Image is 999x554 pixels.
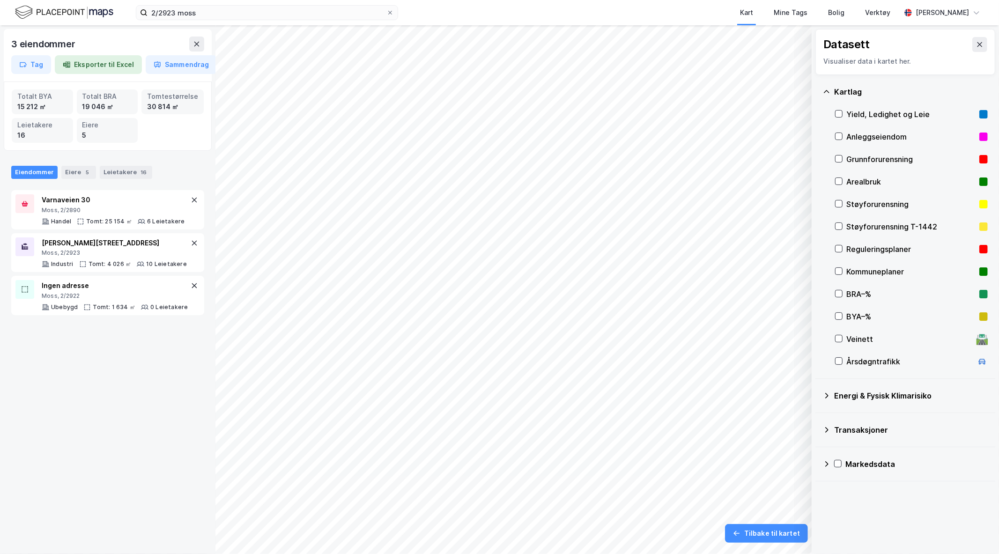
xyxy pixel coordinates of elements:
[11,166,58,179] div: Eiendommer
[82,102,133,112] div: 19 046 ㎡
[42,249,187,257] div: Moss, 2/2923
[846,356,973,367] div: Årsdøgntrafikk
[51,303,78,311] div: Ubebygd
[42,237,187,249] div: [PERSON_NAME][STREET_ADDRESS]
[61,166,96,179] div: Eiere
[865,7,890,18] div: Verktøy
[846,176,976,187] div: Arealbruk
[11,37,77,52] div: 3 eiendommer
[139,168,148,177] div: 16
[846,154,976,165] div: Grunnforurensning
[823,37,870,52] div: Datasett
[834,86,988,97] div: Kartlag
[846,221,976,232] div: Støyforurensning T-1442
[846,311,976,322] div: BYA–%
[147,91,198,102] div: Tomtestørrelse
[42,292,188,300] div: Moss, 2/2922
[148,6,386,20] input: Søk på adresse, matrikkel, gårdeiere, leietakere eller personer
[17,102,67,112] div: 15 212 ㎡
[93,303,135,311] div: Tomt: 1 634 ㎡
[42,207,185,214] div: Moss, 2/2890
[100,166,152,179] div: Leietakere
[147,218,185,225] div: 6 Leietakere
[846,244,976,255] div: Reguleringsplaner
[17,91,67,102] div: Totalt BYA
[846,266,976,277] div: Kommuneplaner
[846,131,976,142] div: Anleggseiendom
[976,333,989,345] div: 🛣️
[834,424,988,436] div: Transaksjoner
[11,55,51,74] button: Tag
[42,280,188,291] div: Ingen adresse
[82,120,133,130] div: Eiere
[845,458,988,470] div: Markedsdata
[774,7,807,18] div: Mine Tags
[823,56,987,67] div: Visualiser data i kartet her.
[17,120,67,130] div: Leietakere
[89,260,132,268] div: Tomt: 4 026 ㎡
[17,130,67,140] div: 16
[86,218,132,225] div: Tomt: 25 154 ㎡
[146,55,217,74] button: Sammendrag
[828,7,844,18] div: Bolig
[834,390,988,401] div: Energi & Fysisk Klimarisiko
[846,199,976,210] div: Støyforurensning
[83,168,92,177] div: 5
[42,194,185,206] div: Varnaveien 30
[150,303,188,311] div: 0 Leietakere
[952,509,999,554] div: Kontrollprogram for chat
[146,260,187,268] div: 10 Leietakere
[846,288,976,300] div: BRA–%
[740,7,753,18] div: Kart
[147,102,198,112] div: 30 814 ㎡
[55,55,142,74] button: Eksporter til Excel
[846,109,976,120] div: Yield, Ledighet og Leie
[82,91,133,102] div: Totalt BRA
[51,218,71,225] div: Handel
[15,4,113,21] img: logo.f888ab2527a4732fd821a326f86c7f29.svg
[51,260,74,268] div: Industri
[846,333,973,345] div: Veinett
[952,509,999,554] iframe: Chat Widget
[725,524,808,543] button: Tilbake til kartet
[82,130,133,140] div: 5
[916,7,969,18] div: [PERSON_NAME]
